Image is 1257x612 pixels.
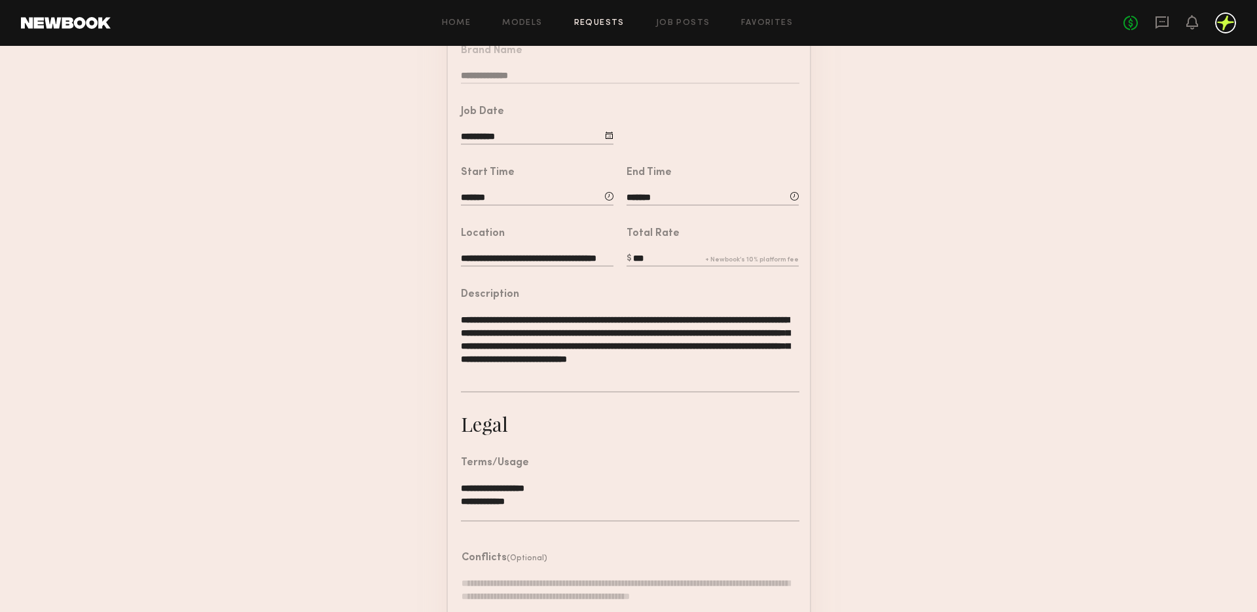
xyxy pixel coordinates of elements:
div: Job Date [461,107,504,117]
div: Legal [461,411,508,437]
div: Description [461,290,519,300]
div: Location [461,229,505,239]
div: End Time [627,168,672,178]
a: Job Posts [656,19,710,28]
span: (Optional) [507,554,547,562]
header: Conflicts [462,553,547,564]
a: Requests [574,19,625,28]
a: Home [442,19,471,28]
div: Start Time [461,168,515,178]
a: Favorites [741,19,793,28]
div: Terms/Usage [461,458,529,469]
a: Models [502,19,542,28]
div: Total Rate [627,229,680,239]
